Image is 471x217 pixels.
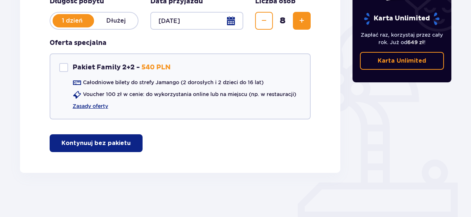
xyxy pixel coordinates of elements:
[360,31,444,46] p: Zapłać raz, korzystaj przez cały rok. Już od !
[61,139,131,147] p: Kontynuuj bez pakietu
[73,102,108,110] a: Zasady oferty
[293,12,311,30] button: Zwiększ
[50,17,94,25] p: 1 dzień
[73,63,140,72] p: Pakiet Family 2+2 -
[50,39,107,47] h3: Oferta specjalna
[274,15,291,26] span: 8
[50,134,143,152] button: Kontynuuj bez pakietu
[141,63,171,72] p: 540 PLN
[255,12,273,30] button: Zmniejsz
[94,17,138,25] p: Dłużej
[363,12,440,25] p: Karta Unlimited
[83,79,264,86] p: Całodniowe bilety do strefy Jamango (2 dorosłych i 2 dzieci do 16 lat)
[378,57,426,65] p: Karta Unlimited
[407,39,424,45] span: 649 zł
[360,52,444,70] a: Karta Unlimited
[83,91,296,98] p: Voucher 100 zł w cenie: do wykorzystania online lub na miejscu (np. w restauracji)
